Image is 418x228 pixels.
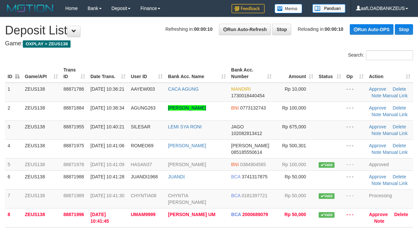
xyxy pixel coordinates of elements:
a: CHYNTIA [PERSON_NAME] [168,193,206,205]
span: [DATE] 10:41:30 [90,193,124,198]
span: Rp 100,000 [282,105,306,111]
th: ID: activate to sort column descending [5,64,22,83]
span: 88871975 [63,143,84,148]
th: Game/API: activate to sort column ascending [22,64,61,83]
span: Copy 0384904565 to clipboard [240,162,266,167]
a: Note [374,218,384,224]
img: panduan.png [312,4,345,13]
span: Valid transaction [319,193,335,199]
span: [DATE] 10:38:34 [90,105,124,111]
span: Rp 500,301 [282,143,306,148]
td: ZEUS138 [22,158,61,170]
span: BNI [231,162,239,167]
a: Manual Link [383,150,408,155]
span: Copy 1730018440454 to clipboard [231,93,265,98]
td: 8 [5,208,22,227]
span: Copy 102082813412 to clipboard [231,131,262,136]
span: Rp 10,000 [285,86,306,92]
span: 88871988 [63,174,84,179]
span: Rp 50,000 [285,174,306,179]
span: 88871989 [63,193,84,198]
td: Approved [366,158,413,170]
span: 88871996 [63,212,84,217]
span: 88871955 [63,124,84,129]
a: Delete [393,143,406,148]
img: Feedback.jpg [232,4,265,13]
a: [PERSON_NAME] UM [168,212,215,217]
th: Trans ID: activate to sort column ascending [61,64,88,83]
span: Rp 50,000 [285,193,306,198]
th: Bank Acc. Name: activate to sort column ascending [165,64,228,83]
td: - - - [344,83,366,102]
span: AGUNG263 [131,105,156,111]
td: ZEUS138 [22,139,61,158]
span: BCA [231,212,241,217]
span: Reloading in: [298,26,343,32]
th: Status: activate to sort column ascending [316,64,344,83]
td: ZEUS138 [22,120,61,139]
th: User ID: activate to sort column ascending [128,64,165,83]
a: [PERSON_NAME] [168,143,206,148]
span: ROMEO69 [131,143,153,148]
a: CACA AGUNG [168,86,199,92]
span: [DATE] 10:41:45 [90,212,109,224]
a: Approve [369,124,386,129]
span: [DATE] 10:41:09 [90,162,124,167]
th: Date Trans.: activate to sort column ascending [88,64,128,83]
a: Note [372,112,382,117]
a: Approve [369,212,388,217]
th: Amount: activate to sort column ascending [274,64,316,83]
img: Button%20Memo.svg [275,4,302,13]
label: Search: [348,50,413,60]
td: 3 [5,120,22,139]
span: 88871786 [63,86,84,92]
span: Copy 0773132743 to clipboard [240,105,266,111]
a: Manual Link [383,93,408,98]
a: [PERSON_NAME] [168,162,206,167]
a: Approve [369,105,386,111]
span: JAGO [231,124,244,129]
span: Copy 085185550614 to clipboard [231,150,262,155]
span: [PERSON_NAME] [231,143,269,148]
a: Delete [393,124,406,129]
a: Note [372,131,382,136]
span: HASAN37 [131,162,152,167]
td: - - - [344,139,366,158]
span: BNI [231,105,239,111]
td: - - - [344,189,366,208]
a: Approve [369,143,386,148]
span: 88871978 [63,162,84,167]
td: ZEUS138 [22,170,61,189]
td: - - - [344,208,366,227]
strong: 00:00:10 [325,26,343,32]
td: ZEUS138 [22,102,61,120]
span: CHYNTIA08 [131,193,156,198]
a: LEMI SYA RONI [168,124,202,129]
a: Note [372,150,382,155]
span: Copy 2000689079 to clipboard [242,212,268,217]
td: - - - [344,170,366,189]
a: Stop [272,24,291,35]
a: [PERSON_NAME] [168,105,206,111]
a: Run Auto-DPS [350,24,393,35]
a: Delete [393,86,406,92]
th: Bank Acc. Number: activate to sort column ascending [229,64,274,83]
span: Valid transaction [319,212,335,218]
td: 1 [5,83,22,102]
a: Manual Link [383,181,408,186]
span: SILESAR [131,124,150,129]
span: BCA [231,193,240,198]
a: Approve [369,86,386,92]
a: Note [372,181,382,186]
span: [DATE] 10:36:21 [90,86,124,92]
a: Run Auto-Refresh [219,24,271,35]
span: JUANDI1968 [131,174,158,179]
td: ZEUS138 [22,208,61,227]
span: UMAM9999 [131,212,156,217]
a: Approve [369,174,386,179]
td: ZEUS138 [22,189,61,208]
a: Stop [395,24,413,35]
td: 7 [5,189,22,208]
img: MOTION_logo.png [5,3,55,13]
td: ZEUS138 [22,83,61,102]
